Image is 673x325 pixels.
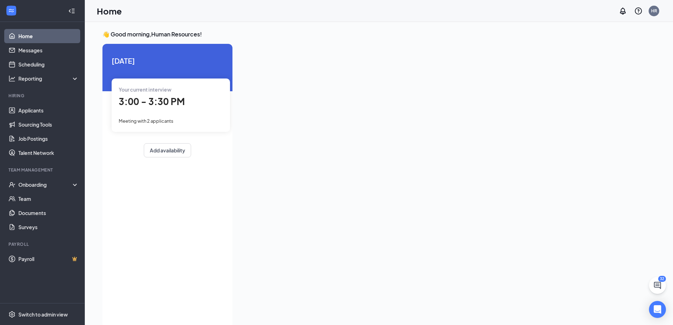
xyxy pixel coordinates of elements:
[649,277,666,294] button: ChatActive
[634,7,643,15] svg: QuestionInfo
[144,143,191,157] button: Add availability
[8,311,16,318] svg: Settings
[18,75,79,82] div: Reporting
[18,132,79,146] a: Job Postings
[119,95,185,107] span: 3:00 - 3:30 PM
[102,30,634,38] h3: 👋 Good morning, Human Resources !
[119,118,173,124] span: Meeting with 2 applicants
[18,57,79,71] a: Scheduling
[651,8,657,14] div: HR
[8,7,15,14] svg: WorkstreamLogo
[18,252,79,266] a: PayrollCrown
[8,93,77,99] div: Hiring
[18,192,79,206] a: Team
[119,86,171,93] span: Your current interview
[18,146,79,160] a: Talent Network
[658,276,666,282] div: 32
[18,220,79,234] a: Surveys
[18,29,79,43] a: Home
[18,117,79,132] a: Sourcing Tools
[619,7,627,15] svg: Notifications
[18,311,68,318] div: Switch to admin view
[649,301,666,318] div: Open Intercom Messenger
[68,7,75,14] svg: Collapse
[18,206,79,220] a: Documents
[8,241,77,247] div: Payroll
[18,43,79,57] a: Messages
[8,75,16,82] svg: Analysis
[8,181,16,188] svg: UserCheck
[18,181,73,188] div: Onboarding
[112,55,223,66] span: [DATE]
[8,167,77,173] div: Team Management
[97,5,122,17] h1: Home
[18,103,79,117] a: Applicants
[653,281,662,290] svg: ChatActive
